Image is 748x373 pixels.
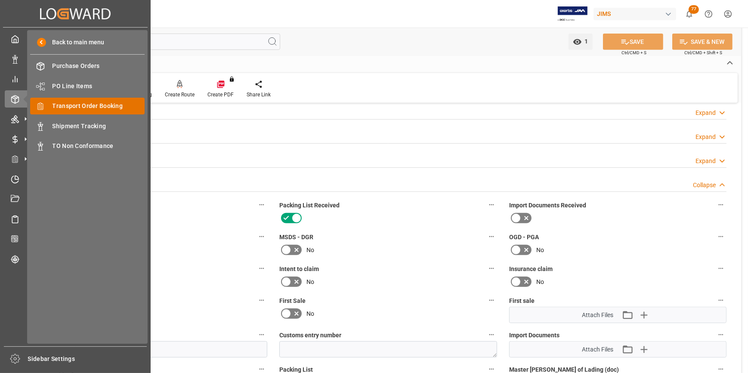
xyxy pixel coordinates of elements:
[715,329,726,340] button: Import Documents
[256,199,267,210] button: Shipping instructions SENT
[256,263,267,274] button: Receiving report
[582,38,588,45] span: 1
[509,296,535,305] span: First sale
[693,181,716,190] div: Collapse
[486,199,497,210] button: Packing List Received
[53,122,145,131] span: Shipment Tracking
[30,138,145,154] a: TO Non Conformance
[558,6,587,22] img: Exertis%20JAM%20-%20Email%20Logo.jpg_1722504956.jpg
[5,71,146,87] a: My Reports
[53,62,145,71] span: Purchase Orders
[509,265,553,274] span: Insurance claim
[699,4,718,24] button: Help Center
[279,296,306,305] span: First Sale
[53,102,145,111] span: Transport Order Booking
[46,38,104,47] span: Back to main menu
[715,199,726,210] button: Import Documents Received
[165,91,195,99] div: Create Route
[5,250,146,267] a: Tracking Shipment
[715,263,726,274] button: Insurance claim
[247,91,271,99] div: Share Link
[306,309,314,318] span: No
[30,98,145,114] a: Transport Order Booking
[486,295,497,306] button: First Sale
[680,4,699,24] button: show 77 new notifications
[5,31,146,47] a: My Cockpit
[695,108,716,117] div: Expand
[256,231,267,242] button: Customs documents sent to broker
[279,265,319,274] span: Intent to claim
[306,277,314,287] span: No
[5,231,146,247] a: CO2 Calculator
[30,77,145,94] a: PO Line Items
[5,170,146,187] a: Timeslot Management V2
[30,117,145,134] a: Shipment Tracking
[536,246,544,255] span: No
[279,233,313,242] span: MSDS - DGR
[256,295,267,306] button: Carrier /Forwarder claim
[695,157,716,166] div: Expand
[50,341,267,358] input: DD-MM-YYYY
[486,329,497,340] button: Customs entry number
[582,311,613,320] span: Attach Files
[689,5,699,14] span: 77
[593,6,680,22] button: JIMS
[5,191,146,207] a: Document Management
[30,58,145,74] a: Purchase Orders
[603,34,663,50] button: SAVE
[569,34,593,50] button: open menu
[40,34,280,50] input: Search Fields
[256,329,267,340] button: Customs clearance date
[582,345,613,354] span: Attach Files
[509,201,586,210] span: Import Documents Received
[28,355,147,364] span: Sidebar Settings
[486,231,497,242] button: MSDS - DGR
[715,295,726,306] button: First sale
[486,263,497,274] button: Intent to claim
[5,50,146,67] a: Data Management
[621,49,646,56] span: Ctrl/CMD + S
[536,277,544,287] span: No
[509,233,539,242] span: OGD - PGA
[306,246,314,255] span: No
[279,201,340,210] span: Packing List Received
[509,331,559,340] span: Import Documents
[53,82,145,91] span: PO Line Items
[53,142,145,151] span: TO Non Conformance
[684,49,722,56] span: Ctrl/CMD + Shift + S
[672,34,733,50] button: SAVE & NEW
[5,210,146,227] a: Sailing Schedules
[695,133,716,142] div: Expand
[715,231,726,242] button: OGD - PGA
[593,8,676,20] div: JIMS
[279,331,341,340] span: Customs entry number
